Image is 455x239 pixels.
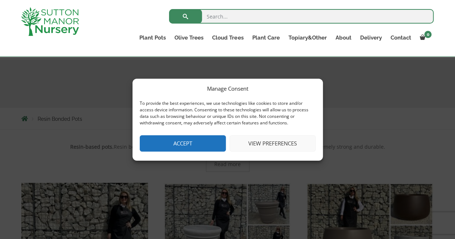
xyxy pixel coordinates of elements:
[140,100,315,126] div: To provide the best experiences, we use technologies like cookies to store and/or access device i...
[135,33,170,43] a: Plant Pots
[331,33,355,43] a: About
[415,33,434,43] a: 0
[140,135,226,152] button: Accept
[355,33,386,43] a: Delivery
[207,84,248,93] div: Manage Consent
[170,33,208,43] a: Olive Trees
[386,33,415,43] a: Contact
[169,9,434,24] input: Search...
[284,33,331,43] a: Topiary&Other
[424,31,431,38] span: 0
[21,7,79,36] img: logo
[229,135,316,152] button: View preferences
[248,33,284,43] a: Plant Care
[208,33,248,43] a: Cloud Trees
